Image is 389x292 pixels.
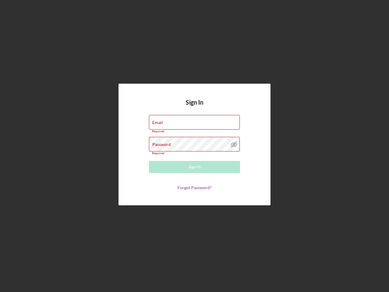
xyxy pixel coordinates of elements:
[149,161,240,173] button: Sign In
[186,99,203,115] h4: Sign In
[149,130,240,133] div: Required
[188,161,201,173] div: Sign In
[152,142,171,147] label: Password
[152,120,163,125] label: Email
[177,185,212,190] a: Forgot Password?
[149,151,240,155] div: Required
